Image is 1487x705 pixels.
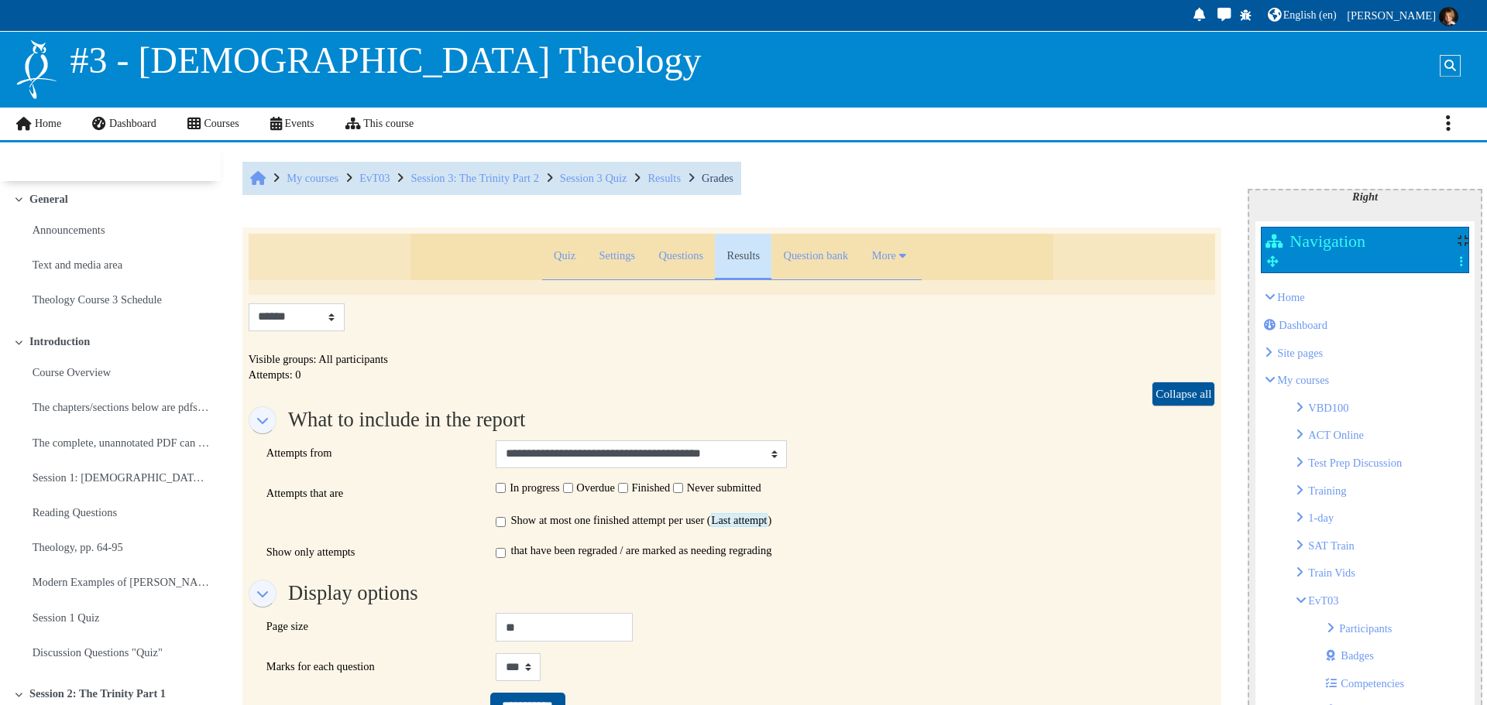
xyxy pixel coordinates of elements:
label: Attempts from [266,445,332,462]
a: Actions menu [1454,255,1468,269]
a: General [29,193,68,206]
a: Session 3 Quiz [560,172,627,184]
span: This course [363,118,414,129]
p: Attempts that are [266,485,343,502]
span: Collapse all [1156,385,1211,403]
a: EvT03 [1308,594,1338,607]
a: This course [330,108,430,140]
span: Competencies [1341,677,1404,690]
a: Competencies [1325,677,1404,690]
a: Questions [647,234,715,280]
label: Overdue [563,481,615,495]
span: Home [250,179,266,180]
div: Show / hide the block [1458,234,1468,247]
li: Train Vids [1296,562,1465,584]
li: ACT Online [1296,424,1465,446]
span: Badges [1341,649,1374,662]
a: Toggle messaging drawer There are 0 unread conversations [1214,3,1237,27]
label: In progress [496,481,559,495]
span: Dashboard [109,118,156,129]
li: Participants [1327,618,1465,639]
a: Modern Examples of [PERSON_NAME] [PERSON_NAME] & Culture [33,571,210,593]
a: Actions menu [1430,108,1466,140]
label: Page size [266,618,308,635]
i: Badges [1325,650,1339,661]
span: Events [284,118,314,129]
i: Ad hoc debug (off) [1238,10,1252,21]
span: Home [35,118,61,129]
span: Collapse [14,690,24,698]
label: Never submitted [673,481,761,495]
li: Knowsys Educational Services LLC [1265,342,1465,364]
a: Test Prep Discussion [1308,457,1402,469]
a: Training [1308,484,1346,497]
a: Session 2: The Trinity Part 1 [29,687,166,700]
h2: Navigation [1265,231,1365,251]
a: Ad hoc debug (off) [1236,3,1256,27]
li: VBD100 [1296,397,1465,419]
a: Introduction [29,335,90,348]
input: Finished [618,483,628,493]
span: [PERSON_NAME] [1347,9,1436,22]
li: Test Prep Discussion [1296,452,1465,474]
span: English ‎(en)‎ [1283,9,1337,21]
div: Show notification window with no new notifications [1189,3,1211,27]
i: Actions menu [1454,256,1468,267]
a: VBD100 [1308,402,1348,414]
a: My courses [1277,374,1329,386]
span: that have been regraded / are marked as needing regrading [510,544,771,557]
i: Toggle messaging drawer [1216,8,1233,21]
a: 1-day [1308,512,1334,524]
input: In progress [496,483,506,493]
a: Home [1277,291,1304,303]
a: Participants [1339,622,1392,635]
span: #3 - [DEMOGRAPHIC_DATA] Theology [70,39,701,80]
img: Logo [15,38,58,101]
label: Show at most one finished attempt per user ( ) [510,514,771,527]
a: Courses [172,108,255,140]
a: Results [647,172,681,184]
a: The chapters/sections below are pdfs that we have ... [33,396,210,418]
a: Dashboard [1263,319,1327,331]
input: Never submitted [673,483,683,493]
nav: Breadcrumb [242,162,741,194]
li: 1-day [1296,507,1465,529]
li: Competencies [1327,672,1465,694]
label: Marks for each question [266,659,375,676]
a: Dashboard [77,108,171,140]
a: Session 3: The Trinity Part 2 [410,172,538,184]
a: Discussion Questions "Quiz" [33,642,163,663]
a: Results [715,234,771,280]
a: Session 1 Quiz [33,607,100,628]
a: Theology, pp. 64-95 [33,536,123,558]
a: Train Vids [1308,566,1355,579]
a: The complete, unannotated PDF can be found at the ... [33,432,210,453]
a: Theology Course 3 Schedule [33,289,162,310]
a: Course Overview [33,361,111,383]
label: Finished [618,481,671,495]
a: Events [255,108,330,140]
span: Grades [702,172,733,184]
a: Quiz [542,234,587,280]
input: Overdue [563,483,573,493]
span: Courses [204,118,239,129]
a: Question bank [771,234,860,280]
a: More [860,234,922,280]
a: Settings [587,234,647,280]
a: My courses [287,172,338,184]
a: ACT Online [1308,429,1364,441]
span: Collapse [14,338,24,346]
span: Move Navigation block [1265,255,1286,268]
li: Training [1296,480,1465,501]
a: EvT03 [359,172,390,184]
a: Announcements [33,219,105,241]
span: Knowsys Educational Services LLC [1277,347,1323,359]
a: SAT Train [1308,539,1355,552]
span: Collapse [14,195,24,203]
li: BadgesBadges [1327,645,1465,666]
